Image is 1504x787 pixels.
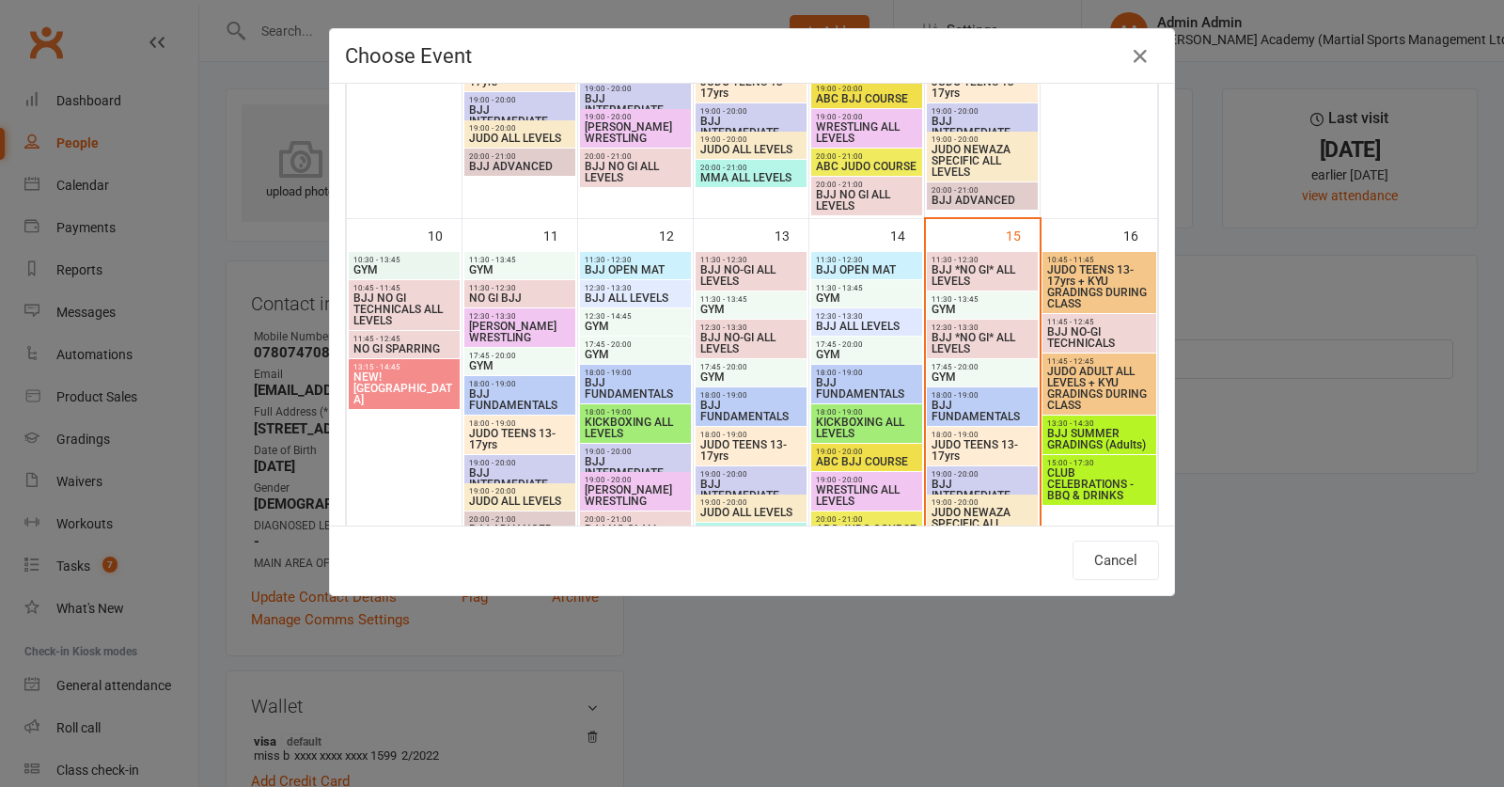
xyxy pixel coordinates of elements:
span: BJJ NO GI ALL LEVELS [584,524,687,546]
span: 10:45 - 11:45 [1046,256,1152,264]
span: BJJ ADVANCED [468,161,572,172]
span: 19:00 - 20:00 [815,448,918,456]
span: 18:00 - 19:00 [699,391,803,400]
div: 11 [543,219,577,250]
span: 19:00 - 20:00 [931,107,1034,116]
span: BJJ INTERMEDIATE [584,93,687,116]
span: JUDO ADULT ALL LEVELS + KYU GRADINGS DURING CLASS [1046,366,1152,411]
span: 19:00 - 20:00 [468,96,572,104]
span: BJJ NO GI TECHNICALS ALL LEVELS [352,292,456,326]
span: 13:15 - 14:45 [352,363,456,371]
span: 18:00 - 19:00 [931,391,1034,400]
span: BJJ FUNDAMENTALS [931,400,1034,422]
span: 11:30 - 13:45 [468,256,572,264]
span: 20:00 - 21:00 [815,515,918,524]
span: JUDO TEENS 13-17yrs [699,439,803,462]
span: BJJ NO-GI ALL LEVELS [699,332,803,354]
span: 19:00 - 20:00 [584,85,687,93]
span: BJJ NO-GI TECHNICALS [1046,326,1152,349]
span: 18:00 - 19:00 [468,419,572,428]
span: BJJ NO GI ALL LEVELS [815,189,918,212]
span: 20:00 - 21:00 [931,186,1034,195]
span: 12:30 - 13:30 [699,323,803,332]
span: GYM [584,321,687,332]
span: BJJ NO-GI ALL LEVELS [699,264,803,287]
span: BJJ INTERMEDIATE [931,116,1034,138]
span: GYM [468,360,572,371]
span: JUDO TEENS 13-17yrs [468,428,572,450]
span: JUDO ALL LEVELS [468,496,572,507]
span: 19:00 - 20:00 [699,470,803,479]
span: JUDO TEENS 13-17yrs [931,439,1034,462]
span: 11:30 - 12:30 [468,284,572,292]
span: 11:30 - 12:30 [815,256,918,264]
span: 12:30 - 14:45 [584,312,687,321]
span: 12:30 - 13:30 [931,323,1034,332]
span: 11:30 - 12:30 [699,256,803,264]
span: NEW! [GEOGRAPHIC_DATA] [352,371,456,405]
span: BJJ *NO GI* ALL LEVELS [931,332,1034,354]
span: BJJ INTERMEDIATE [584,456,687,479]
span: 20:00 - 21:00 [699,164,803,172]
span: ABC JUDO COURSE [815,524,918,535]
span: BJJ INTERMEDIATE [699,479,803,501]
div: 15 [1006,219,1040,250]
span: GYM [931,371,1034,383]
span: NO GI BJJ [468,292,572,304]
span: ABC JUDO COURSE [815,161,918,172]
div: 13 [775,219,808,250]
span: 19:00 - 20:00 [699,107,803,116]
span: BJJ INTERMEDIATE [931,479,1034,501]
span: 11:30 - 13:45 [699,295,803,304]
span: 20:00 - 21:00 [815,152,918,161]
span: 17:45 - 20:00 [815,340,918,349]
span: [PERSON_NAME] WRESTLING [468,321,572,343]
span: 11:30 - 13:45 [815,284,918,292]
span: JUDO ALL LEVELS [699,144,803,155]
span: 19:00 - 20:00 [699,135,803,144]
span: 20:00 - 21:00 [584,152,687,161]
span: BJJ OPEN MAT [815,264,918,275]
span: 11:30 - 13:45 [931,295,1034,304]
span: 19:00 - 20:00 [931,470,1034,479]
span: JUDO NEWAZA SPECIFIC ALL LEVELS [931,144,1034,178]
span: 19:00 - 20:00 [468,124,572,133]
span: GYM [468,264,572,275]
span: BJJ NO GI ALL LEVELS [584,161,687,183]
span: BJJ ALL LEVELS [815,321,918,332]
span: 18:00 - 19:00 [584,408,687,417]
span: BJJ OPEN MAT [584,264,687,275]
span: 18:00 - 19:00 [815,408,918,417]
span: 19:00 - 20:00 [931,498,1034,507]
span: KICKBOXING ALL LEVELS [584,417,687,439]
span: 18:00 - 19:00 [468,380,572,388]
span: BJJ FUNDAMENTALS [699,400,803,422]
span: WRESTLING ALL LEVELS [815,484,918,507]
span: 10:30 - 13:45 [352,256,456,264]
span: GYM [352,264,456,275]
span: JUDO TEENS 13-17yrs + KYU GRADINGS DURING CLASS [1046,264,1152,309]
span: 19:00 - 20:00 [584,476,687,484]
span: 12:30 - 13:30 [815,312,918,321]
span: 19:00 - 20:00 [815,113,918,121]
span: 15:00 - 17:30 [1046,459,1152,467]
span: 19:00 - 20:00 [584,448,687,456]
span: 12:30 - 13:30 [584,284,687,292]
span: 19:00 - 20:00 [468,487,572,496]
span: MMA ALL LEVELS [699,172,803,183]
span: BJJ FUNDAMENTALS [584,377,687,400]
span: ABC BJJ COURSE [815,456,918,467]
span: BJJ *NO GI* ALL LEVELS [931,264,1034,287]
span: BJJ INTERMEDIATE [699,116,803,138]
span: BJJ INTERMEDIATE [468,467,572,490]
span: 19:00 - 20:00 [815,85,918,93]
span: JUDO ALL LEVELS [699,507,803,518]
span: BJJ ALL LEVELS [584,292,687,304]
span: [PERSON_NAME] WRESTLING [584,121,687,144]
span: GYM [815,349,918,360]
span: [PERSON_NAME] WRESTLING [584,484,687,507]
span: JUDO NEWAZA SPECIFIC ALL LEVELS [931,507,1034,541]
span: KICKBOXING ALL LEVELS [815,417,918,439]
span: GYM [699,371,803,383]
span: 17:45 - 20:00 [468,352,572,360]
